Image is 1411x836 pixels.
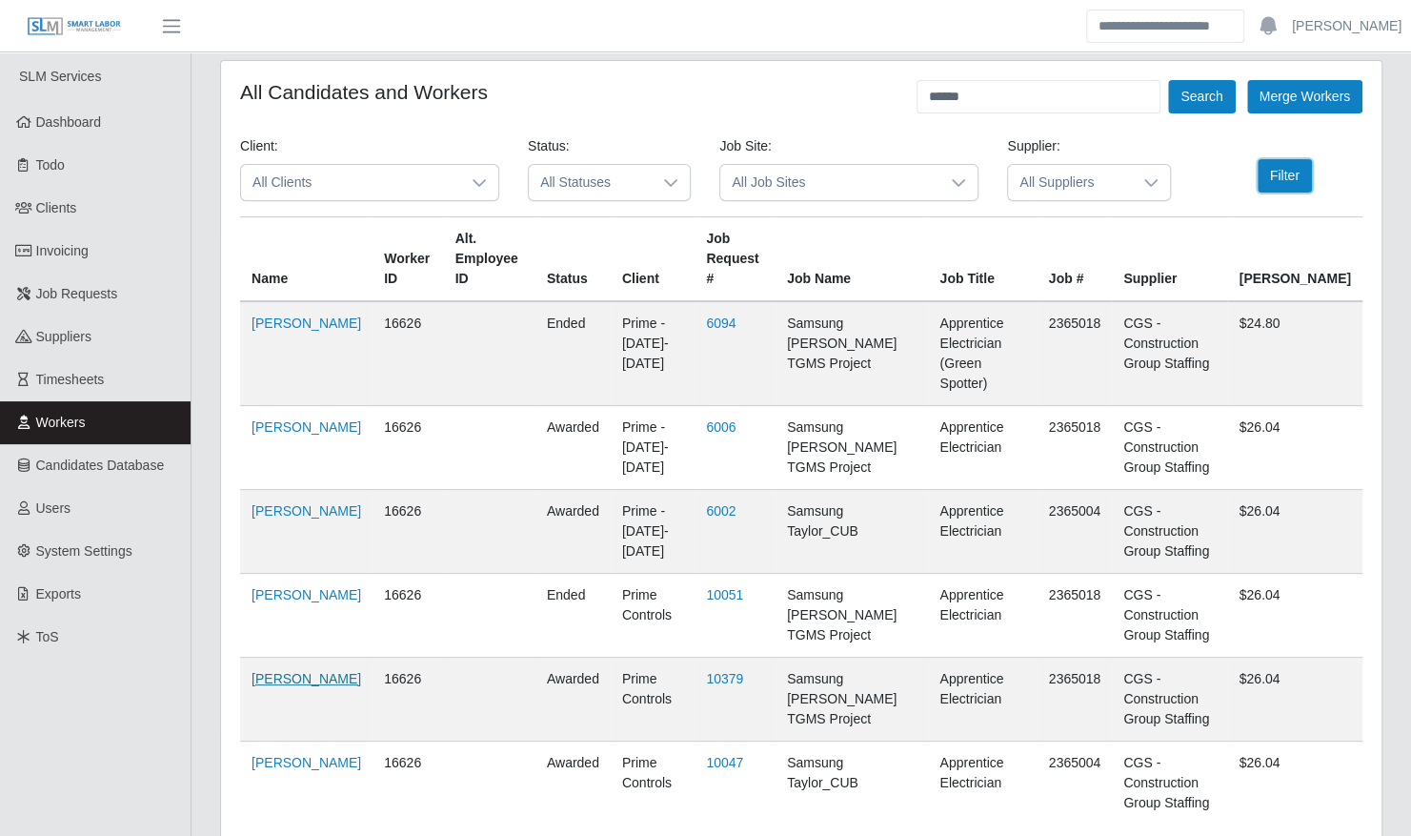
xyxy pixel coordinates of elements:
span: System Settings [36,543,132,559]
button: Search [1168,80,1235,113]
th: Job Name [776,217,928,302]
th: Job Title [928,217,1037,302]
td: Samsung [PERSON_NAME] TGMS Project [776,301,928,406]
td: 2365004 [1038,490,1113,574]
td: CGS - Construction Group Staffing [1112,301,1227,406]
th: Status [535,217,611,302]
label: Supplier: [1007,136,1059,156]
th: Client [611,217,695,302]
span: Users [36,500,71,516]
a: 10379 [706,671,743,686]
td: 2365004 [1038,742,1113,826]
span: All Job Sites [720,165,939,200]
td: 16626 [373,490,443,574]
td: CGS - Construction Group Staffing [1112,574,1227,658]
label: Client: [240,136,278,156]
td: Prime Controls [611,658,695,742]
td: 2365018 [1038,406,1113,490]
td: CGS - Construction Group Staffing [1112,658,1227,742]
td: $26.04 [1227,574,1362,658]
td: CGS - Construction Group Staffing [1112,742,1227,826]
td: Prime Controls [611,742,695,826]
td: Prime - [DATE]-[DATE] [611,490,695,574]
th: Job # [1038,217,1113,302]
a: 6006 [706,419,736,435]
span: SLM Services [19,69,101,84]
td: 16626 [373,301,443,406]
h4: All Candidates and Workers [240,80,488,104]
td: $24.80 [1227,301,1362,406]
td: awarded [535,406,611,490]
td: CGS - Construction Group Staffing [1112,406,1227,490]
td: Samsung Taylor_CUB [776,742,928,826]
button: Filter [1258,159,1312,193]
th: Alt. Employee ID [444,217,535,302]
a: 10047 [706,755,743,770]
td: Prime - [DATE]-[DATE] [611,301,695,406]
span: Workers [36,415,86,430]
td: $26.04 [1227,742,1362,826]
td: 2365018 [1038,301,1113,406]
span: All Statuses [529,165,652,200]
td: $26.04 [1227,490,1362,574]
td: 16626 [373,658,443,742]
span: Timesheets [36,372,105,387]
td: CGS - Construction Group Staffing [1112,490,1227,574]
th: [PERSON_NAME] [1227,217,1362,302]
td: Prime Controls [611,574,695,658]
td: Apprentice Electrician [928,406,1037,490]
td: Apprentice Electrician [928,658,1037,742]
span: Todo [36,157,65,173]
th: Job Request # [695,217,776,302]
span: Exports [36,586,81,602]
a: [PERSON_NAME] [1292,16,1401,36]
td: $26.04 [1227,406,1362,490]
td: Prime - [DATE]-[DATE] [611,406,695,490]
span: Invoicing [36,243,89,258]
th: Supplier [1112,217,1227,302]
td: $26.04 [1227,658,1362,742]
th: Name [240,217,373,302]
td: Apprentice Electrician [928,574,1037,658]
a: [PERSON_NAME] [252,316,361,331]
label: Status: [528,136,570,156]
td: Apprentice Electrician (Green Spotter) [928,301,1037,406]
a: [PERSON_NAME] [252,671,361,686]
a: [PERSON_NAME] [252,419,361,435]
span: Dashboard [36,114,102,130]
a: [PERSON_NAME] [252,503,361,519]
td: Samsung [PERSON_NAME] TGMS Project [776,406,928,490]
th: Worker ID [373,217,443,302]
td: 16626 [373,406,443,490]
span: Suppliers [36,329,91,344]
a: 6094 [706,316,736,331]
input: Search [1086,10,1244,43]
img: SLM Logo [27,16,122,37]
td: Samsung [PERSON_NAME] TGMS Project [776,658,928,742]
span: Candidates Database [36,458,165,473]
td: 2365018 [1038,658,1113,742]
td: Samsung Taylor_CUB [776,490,928,574]
td: awarded [535,658,611,742]
a: 6002 [706,503,736,519]
span: Clients [36,200,77,215]
a: [PERSON_NAME] [252,587,361,602]
td: awarded [535,490,611,574]
span: ToS [36,629,59,644]
a: 10051 [706,587,743,602]
td: ended [535,574,611,658]
label: Job Site: [719,136,771,156]
span: Job Requests [36,286,118,301]
td: Samsung [PERSON_NAME] TGMS Project [776,574,928,658]
td: awarded [535,742,611,826]
td: 2365018 [1038,574,1113,658]
button: Merge Workers [1247,80,1362,113]
td: Apprentice Electrician [928,742,1037,826]
td: ended [535,301,611,406]
td: 16626 [373,574,443,658]
td: 16626 [373,742,443,826]
td: Apprentice Electrician [928,490,1037,574]
a: [PERSON_NAME] [252,755,361,770]
span: All Suppliers [1008,165,1131,200]
span: All Clients [241,165,460,200]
